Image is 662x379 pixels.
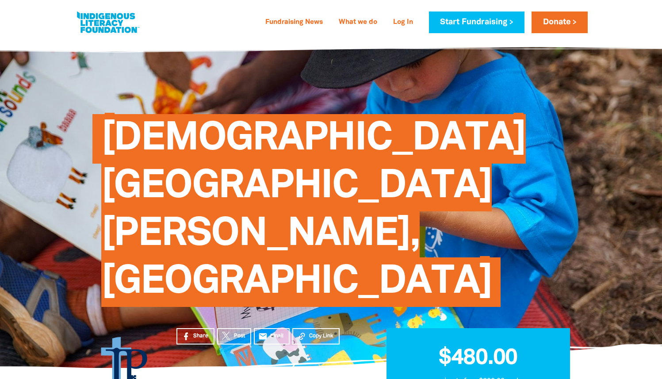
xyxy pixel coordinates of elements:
span: Copy Link [309,332,333,340]
span: Post [234,332,245,340]
a: Share [176,328,214,345]
i: email [258,332,268,341]
button: Copy Link [292,328,340,345]
span: Email [270,332,283,340]
a: What we do [333,15,383,30]
span: $480.00 [439,348,517,368]
span: [DEMOGRAPHIC_DATA][GEOGRAPHIC_DATA][PERSON_NAME], [GEOGRAPHIC_DATA] [101,121,526,307]
span: Share [193,332,208,340]
a: Post [217,328,251,345]
a: Start Fundraising [429,11,524,33]
a: Log In [388,15,418,30]
a: emailEmail [254,328,290,345]
a: Donate [532,11,587,33]
a: Fundraising News [260,15,328,30]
